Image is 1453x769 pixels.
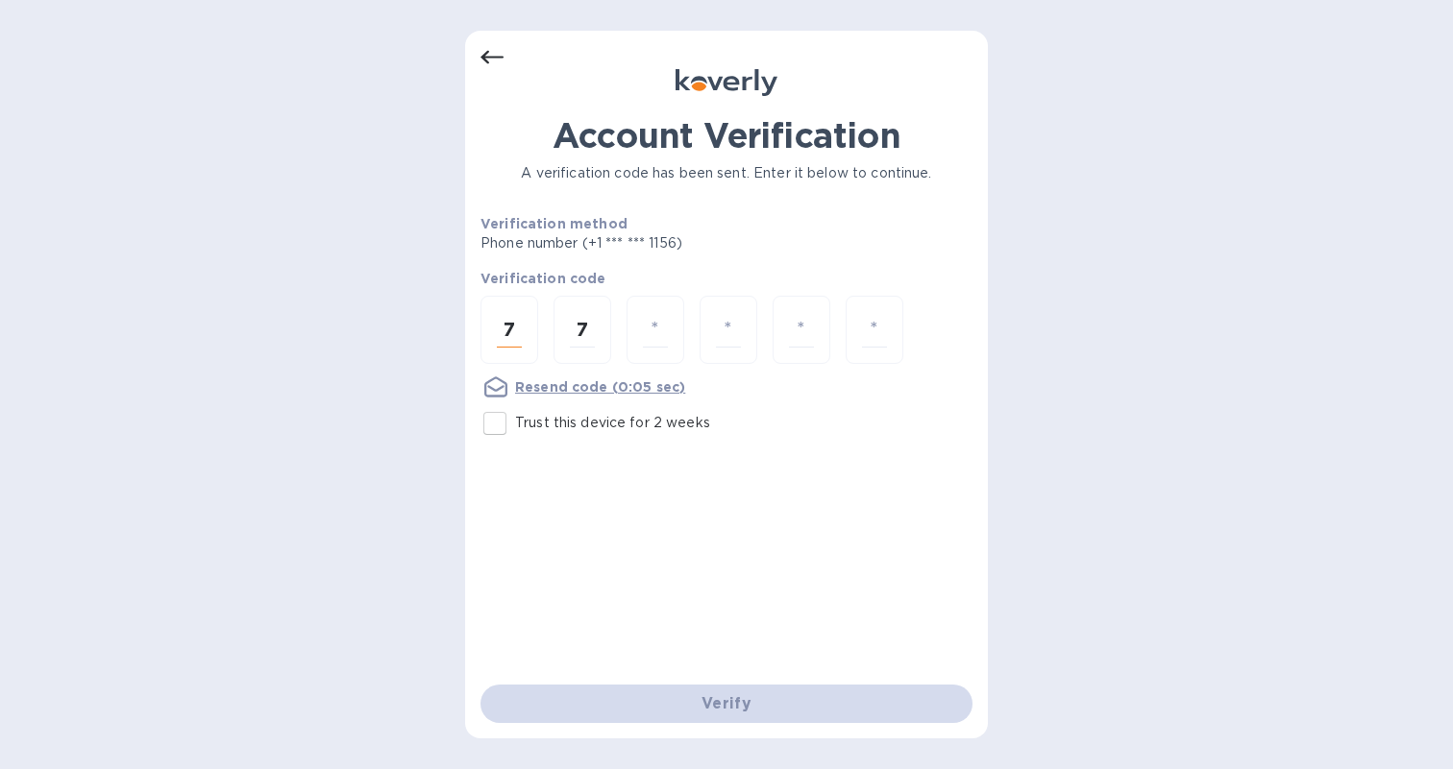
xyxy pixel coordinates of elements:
[480,163,973,183] p: A verification code has been sent. Enter it below to continue.
[515,413,710,433] p: Trust this device for 2 weeks
[480,216,628,231] b: Verification method
[480,115,973,156] h1: Account Verification
[480,233,829,253] p: Phone number (+1 *** *** 1156)
[480,269,973,288] p: Verification code
[515,379,685,395] u: Resend code (0:05 sec)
